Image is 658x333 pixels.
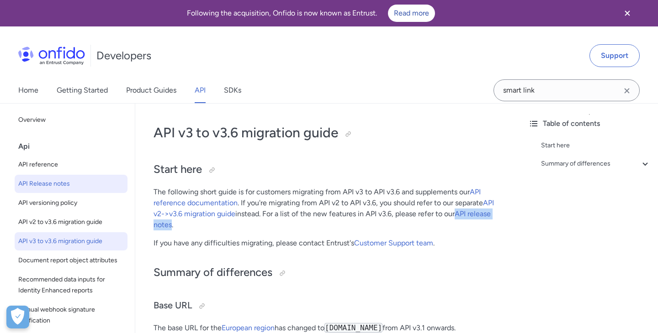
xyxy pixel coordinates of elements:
svg: Close banner [622,8,633,19]
h3: Base URL [154,299,503,313]
div: Api [18,137,131,156]
a: API reference documentation [154,187,481,207]
a: Product Guides [126,78,176,103]
button: Close banner [610,2,644,25]
span: API v2 to v3.6 migration guide [18,217,124,228]
a: Read more [388,5,435,22]
img: Onfido Logo [18,47,85,65]
input: Onfido search input field [493,79,640,101]
a: Home [18,78,38,103]
code: [DOMAIN_NAME] [324,323,382,333]
a: Summary of differences [541,158,651,169]
span: API versioning policy [18,198,124,208]
div: Table of contents [528,118,651,129]
h1: API v3 to v3.6 migration guide [154,124,503,142]
p: If you have any difficulties migrating, please contact Entrust's . [154,238,503,249]
h1: Developers [96,48,151,63]
span: Document report object attributes [18,255,124,266]
a: Start here [541,140,651,151]
a: Getting Started [57,78,108,103]
span: Overview [18,114,124,125]
a: Support [589,44,640,67]
a: API Release notes [15,175,127,193]
span: API Release notes [18,178,124,189]
span: API v3 to v3.6 migration guide [18,236,124,247]
a: European region [222,323,275,332]
a: API reference [15,156,127,174]
a: Recommended data inputs for Identity Enhanced reports [15,271,127,300]
a: API v2 to v3.6 migration guide [15,213,127,231]
a: API v3 to v3.6 migration guide [15,232,127,250]
a: SDKs [224,78,241,103]
span: API reference [18,159,124,170]
a: API release notes [154,209,491,229]
a: Customer Support team [354,239,433,247]
button: Open Preferences [6,306,29,328]
a: API [195,78,206,103]
span: Manual webhook signature verification [18,304,124,326]
a: Manual webhook signature verification [15,301,127,330]
span: Recommended data inputs for Identity Enhanced reports [18,274,124,296]
p: The following short guide is for customers migrating from API v3 to API v3.6 and supplements our ... [154,187,503,230]
h2: Start here [154,162,503,177]
h2: Summary of differences [154,265,503,281]
div: Cookie Preferences [6,306,29,328]
div: Following the acquisition, Onfido is now known as Entrust. [11,5,610,22]
a: API v2->v3.6 migration guide [154,198,494,218]
svg: Clear search field button [621,85,632,96]
a: API versioning policy [15,194,127,212]
a: Document report object attributes [15,251,127,270]
a: Overview [15,111,127,129]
